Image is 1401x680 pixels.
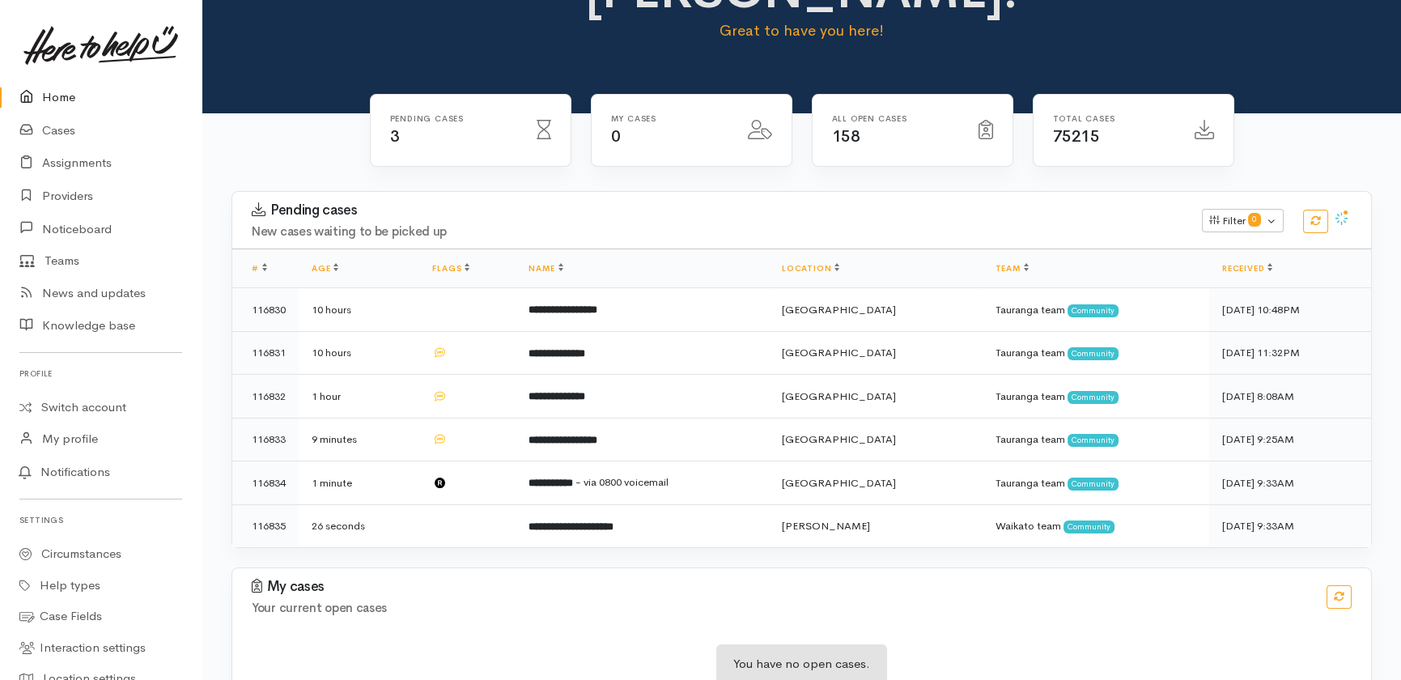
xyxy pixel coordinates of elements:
[832,114,959,123] h6: All Open cases
[782,389,896,403] span: [GEOGRAPHIC_DATA]
[782,432,896,446] span: [GEOGRAPHIC_DATA]
[390,126,400,147] span: 3
[1068,347,1119,360] span: Community
[299,504,419,547] td: 26 seconds
[232,418,299,461] td: 116833
[983,461,1209,505] td: Tauranga team
[611,126,621,147] span: 0
[782,346,896,359] span: [GEOGRAPHIC_DATA]
[252,225,1182,239] h4: New cases waiting to be picked up
[983,418,1209,461] td: Tauranga team
[521,19,1082,42] p: Great to have you here!
[1068,304,1119,317] span: Community
[19,363,182,385] h6: Profile
[983,331,1209,375] td: Tauranga team
[611,114,728,123] h6: My cases
[1068,434,1119,447] span: Community
[1248,213,1261,226] span: 0
[1053,114,1175,123] h6: Total cases
[1063,521,1114,533] span: Community
[832,126,860,147] span: 158
[1202,209,1284,233] button: Filter0
[232,288,299,332] td: 116830
[983,375,1209,419] td: Tauranga team
[1222,263,1272,274] a: Received
[1209,461,1371,505] td: [DATE] 9:33AM
[232,331,299,375] td: 116831
[252,263,267,274] a: #
[252,601,1307,615] h4: Your current open cases
[232,375,299,419] td: 116832
[312,263,338,274] a: Age
[1209,504,1371,547] td: [DATE] 9:33AM
[432,263,469,274] a: Flags
[996,263,1029,274] a: Team
[575,475,669,489] span: - via 0800 voicemail
[19,509,182,531] h6: Settings
[299,418,419,461] td: 9 minutes
[232,504,299,547] td: 116835
[299,288,419,332] td: 10 hours
[390,114,517,123] h6: Pending cases
[782,303,896,317] span: [GEOGRAPHIC_DATA]
[1209,331,1371,375] td: [DATE] 11:32PM
[983,288,1209,332] td: Tauranga team
[1209,288,1371,332] td: [DATE] 10:48PM
[232,461,299,505] td: 116834
[299,331,419,375] td: 10 hours
[1209,418,1371,461] td: [DATE] 9:25AM
[299,461,419,505] td: 1 minute
[299,375,419,419] td: 1 hour
[1068,391,1119,404] span: Community
[983,504,1209,547] td: Waikato team
[1068,478,1119,491] span: Community
[252,579,1307,595] h3: My cases
[252,202,1182,219] h3: Pending cases
[782,263,839,274] a: Location
[782,519,870,533] span: [PERSON_NAME]
[529,263,563,274] a: Name
[782,476,896,490] span: [GEOGRAPHIC_DATA]
[1053,126,1100,147] span: 75215
[1209,375,1371,419] td: [DATE] 8:08AM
